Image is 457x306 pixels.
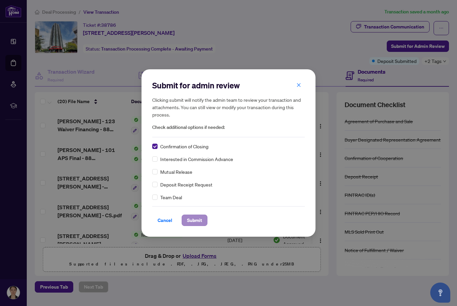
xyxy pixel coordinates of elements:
[187,215,202,226] span: Submit
[182,215,207,226] button: Submit
[430,283,450,303] button: Open asap
[152,80,305,91] h2: Submit for admin review
[158,215,172,226] span: Cancel
[160,143,208,150] span: Confirmation of Closing
[160,181,212,188] span: Deposit Receipt Request
[152,124,305,131] span: Check additional options if needed:
[160,155,233,163] span: Interested in Commission Advance
[152,215,178,226] button: Cancel
[160,168,192,175] span: Mutual Release
[296,83,301,87] span: close
[152,96,305,118] h5: Clicking submit will notify the admin team to review your transaction and attachments. You can st...
[160,194,182,201] span: Team Deal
